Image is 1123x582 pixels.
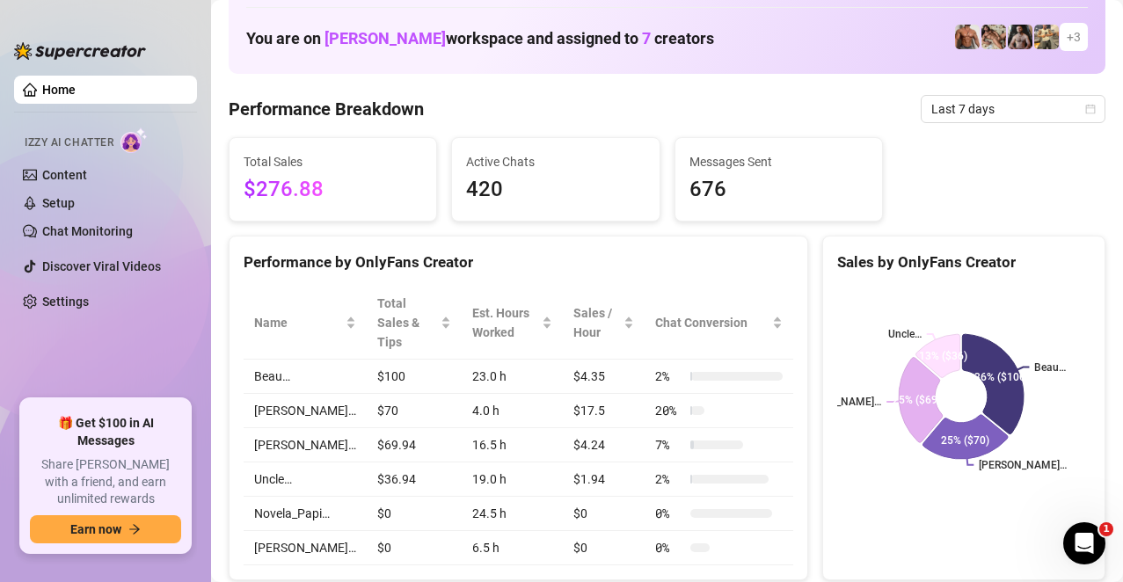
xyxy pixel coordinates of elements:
td: $0 [563,531,645,565]
td: $1.94 [563,462,645,497]
span: Active Chats [466,152,645,171]
td: 19.0 h [462,462,563,497]
span: 2 % [655,367,683,386]
td: Beau… [244,360,367,394]
span: Total Sales [244,152,422,171]
span: Total Sales & Tips [377,294,437,352]
td: 4.0 h [462,394,563,428]
td: $70 [367,394,462,428]
span: + 3 [1067,27,1081,47]
span: Earn now [70,522,121,536]
span: 676 [689,173,868,207]
span: Share [PERSON_NAME] with a friend, and earn unlimited rewards [30,456,181,508]
span: Messages Sent [689,152,868,171]
td: 16.5 h [462,428,563,462]
span: 7 [642,29,651,47]
td: Novela_Papi… [244,497,367,531]
button: Earn nowarrow-right [30,515,181,543]
span: Last 7 days [931,96,1095,122]
span: 🎁 Get $100 in AI Messages [30,415,181,449]
td: $0 [367,531,462,565]
th: Sales / Hour [563,287,645,360]
th: Chat Conversion [645,287,793,360]
td: $4.35 [563,360,645,394]
img: Uncle [981,25,1006,49]
span: $276.88 [244,173,422,207]
span: calendar [1085,104,1096,114]
div: Sales by OnlyFans Creator [837,251,1090,274]
td: $36.94 [367,462,462,497]
div: Performance by OnlyFans Creator [244,251,793,274]
td: [PERSON_NAME]… [244,531,367,565]
a: Setup [42,196,75,210]
td: $17.5 [563,394,645,428]
img: AI Chatter [120,127,148,153]
th: Name [244,287,367,360]
h4: Performance Breakdown [229,97,424,121]
td: $100 [367,360,462,394]
td: $69.94 [367,428,462,462]
span: 7 % [655,435,683,455]
span: Sales / Hour [573,303,620,342]
a: Discover Viral Videos [42,259,161,273]
td: [PERSON_NAME]… [244,394,367,428]
text: [PERSON_NAME]… [980,459,1068,471]
img: David [955,25,980,49]
span: Chat Conversion [655,313,769,332]
td: $4.24 [563,428,645,462]
a: Chat Monitoring [42,224,133,238]
img: Mr [1034,25,1059,49]
text: Uncle… [888,328,922,340]
td: Uncle… [244,462,367,497]
span: Name [254,313,342,332]
text: [PERSON_NAME]… [794,396,882,408]
td: $0 [367,497,462,531]
td: 6.5 h [462,531,563,565]
iframe: Intercom live chat [1063,522,1105,564]
span: [PERSON_NAME] [325,29,446,47]
img: Marcus [1008,25,1032,49]
td: [PERSON_NAME]… [244,428,367,462]
td: 24.5 h [462,497,563,531]
a: Content [42,168,87,182]
span: arrow-right [128,523,141,535]
text: Beau… [1035,361,1067,374]
a: Home [42,83,76,97]
span: 20 % [655,401,683,420]
span: 0 % [655,538,683,557]
th: Total Sales & Tips [367,287,462,360]
span: 1 [1099,522,1113,536]
span: 0 % [655,504,683,523]
a: Settings [42,295,89,309]
td: $0 [563,497,645,531]
td: 23.0 h [462,360,563,394]
img: logo-BBDzfeDw.svg [14,42,146,60]
span: 2 % [655,469,683,489]
div: Est. Hours Worked [472,303,538,342]
span: 420 [466,173,645,207]
span: Izzy AI Chatter [25,135,113,151]
h1: You are on workspace and assigned to creators [246,29,714,48]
